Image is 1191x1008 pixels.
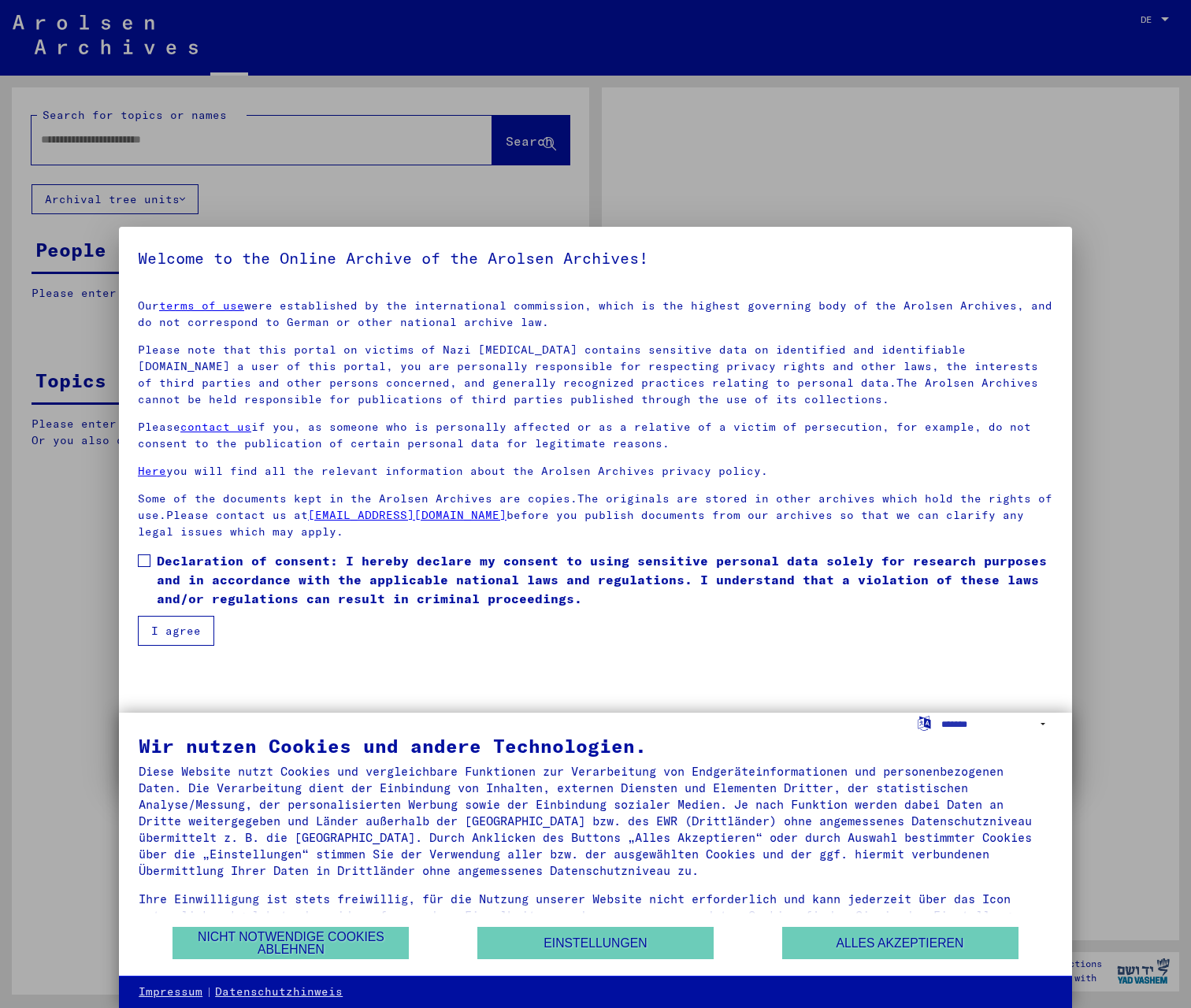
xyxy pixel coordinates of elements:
[138,342,1053,408] p: Please note that this portal on victims of Nazi [MEDICAL_DATA] contains sensitive data on identif...
[941,713,1052,736] select: Sprache auswählen
[215,984,343,1000] a: Datenschutzhinweis
[138,616,214,646] button: I agree
[477,927,714,959] button: Einstellungen
[138,463,1053,480] p: you will find all the relevant information about the Arolsen Archives privacy policy.
[159,298,244,313] a: terms of use
[139,984,202,1000] a: Impressum
[139,736,1052,755] div: Wir nutzen Cookies und andere Technologien.
[138,491,1053,540] p: Some of the documents kept in the Arolsen Archives are copies.The originals are stored in other a...
[173,927,409,959] button: Nicht notwendige Cookies ablehnen
[180,420,251,434] a: contact us
[138,464,166,478] a: Here
[308,508,506,522] a: [EMAIL_ADDRESS][DOMAIN_NAME]
[139,763,1052,879] div: Diese Website nutzt Cookies und vergleichbare Funktionen zur Verarbeitung von Endgeräteinformatio...
[138,246,1053,271] h5: Welcome to the Online Archive of the Arolsen Archives!
[138,298,1053,331] p: Our were established by the international commission, which is the highest governing body of the ...
[139,891,1052,940] div: Ihre Einwilligung ist stets freiwillig, für die Nutzung unserer Website nicht erforderlich und ka...
[782,927,1018,959] button: Alles akzeptieren
[157,551,1053,608] span: Declaration of consent: I hereby declare my consent to using sensitive personal data solely for r...
[138,419,1053,452] p: Please if you, as someone who is personally affected or as a relative of a victim of persecution,...
[916,715,933,730] label: Sprache auswählen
